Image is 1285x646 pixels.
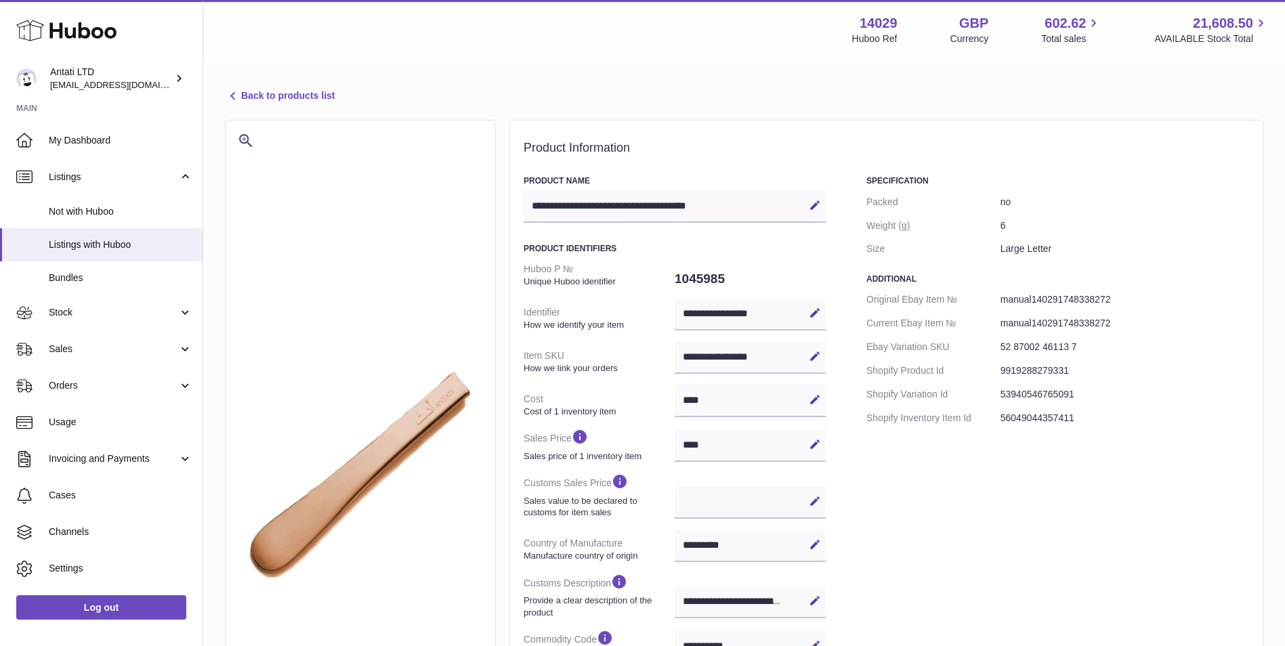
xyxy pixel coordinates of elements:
[524,387,675,423] dt: Cost
[16,68,37,89] img: internalAdmin-14029@internal.huboo.com
[1045,14,1086,33] span: 602.62
[49,525,192,538] span: Channels
[524,257,675,293] dt: Huboo P №
[524,362,671,374] strong: How we link your orders
[16,595,186,620] a: Log out
[524,550,671,562] strong: Manufacture country of origin
[524,595,671,618] strong: Provide a clear description of the product
[1154,14,1269,45] a: 21,608.50 AVAILABLE Stock Total
[1000,288,1249,311] dd: manual140291748338272
[1000,214,1249,238] dd: 6
[866,274,1249,284] h3: Additional
[50,66,172,91] div: Antati LTD
[524,495,671,519] strong: Sales value to be declared to customs for item sales
[1000,311,1249,335] dd: manual140291748338272
[1000,406,1249,430] dd: 56049044357411
[49,134,192,147] span: My Dashboard
[49,416,192,429] span: Usage
[866,237,1000,261] dt: Size
[524,141,1249,156] h2: Product Information
[1154,33,1269,45] span: AVAILABLE Stock Total
[866,383,1000,406] dt: Shopify Variation Id
[49,489,192,502] span: Cases
[866,214,1000,238] dt: Weight (g)
[860,14,898,33] strong: 14029
[1041,33,1101,45] span: Total sales
[524,319,671,331] strong: How we identify your item
[524,532,675,567] dt: Country of Manufacture
[866,311,1000,335] dt: Current Ebay Item №
[524,344,675,379] dt: Item SKU
[866,406,1000,430] dt: Shopify Inventory Item Id
[49,343,178,356] span: Sales
[49,205,192,218] span: Not with Huboo
[49,562,192,575] span: Settings
[1193,14,1253,33] span: 21,608.50
[866,335,1000,359] dt: Ebay Variation SKU
[852,33,898,45] div: Huboo Ref
[524,450,671,462] strong: Sales price of 1 inventory item
[866,175,1249,186] h3: Specification
[49,171,178,184] span: Listings
[959,14,988,33] strong: GBP
[1000,190,1249,214] dd: no
[524,301,675,336] dt: Identifier
[1000,359,1249,383] dd: 9919288279331
[866,288,1000,311] dt: Original Ebay Item №
[49,272,192,284] span: Bundles
[866,359,1000,383] dt: Shopify Product Id
[866,190,1000,214] dt: Packed
[1000,383,1249,406] dd: 53940546765091
[50,79,199,90] span: [EMAIL_ADDRESS][DOMAIN_NAME]
[524,406,671,418] strong: Cost of 1 inventory item
[524,276,671,288] strong: Unique Huboo identifier
[239,362,482,588] img: 1748338271.png
[524,175,826,186] h3: Product Name
[49,379,178,392] span: Orders
[225,88,335,104] a: Back to products list
[1000,237,1249,261] dd: Large Letter
[49,306,178,319] span: Stock
[49,238,192,251] span: Listings with Huboo
[1041,14,1101,45] a: 602.62 Total sales
[524,467,675,523] dt: Customs Sales Price
[1000,335,1249,359] dd: 52 87002 46113 7
[675,265,826,293] dd: 1045985
[49,452,178,465] span: Invoicing and Payments
[524,567,675,624] dt: Customs Description
[524,243,826,254] h3: Product Identifiers
[524,423,675,467] dt: Sales Price
[950,33,989,45] div: Currency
